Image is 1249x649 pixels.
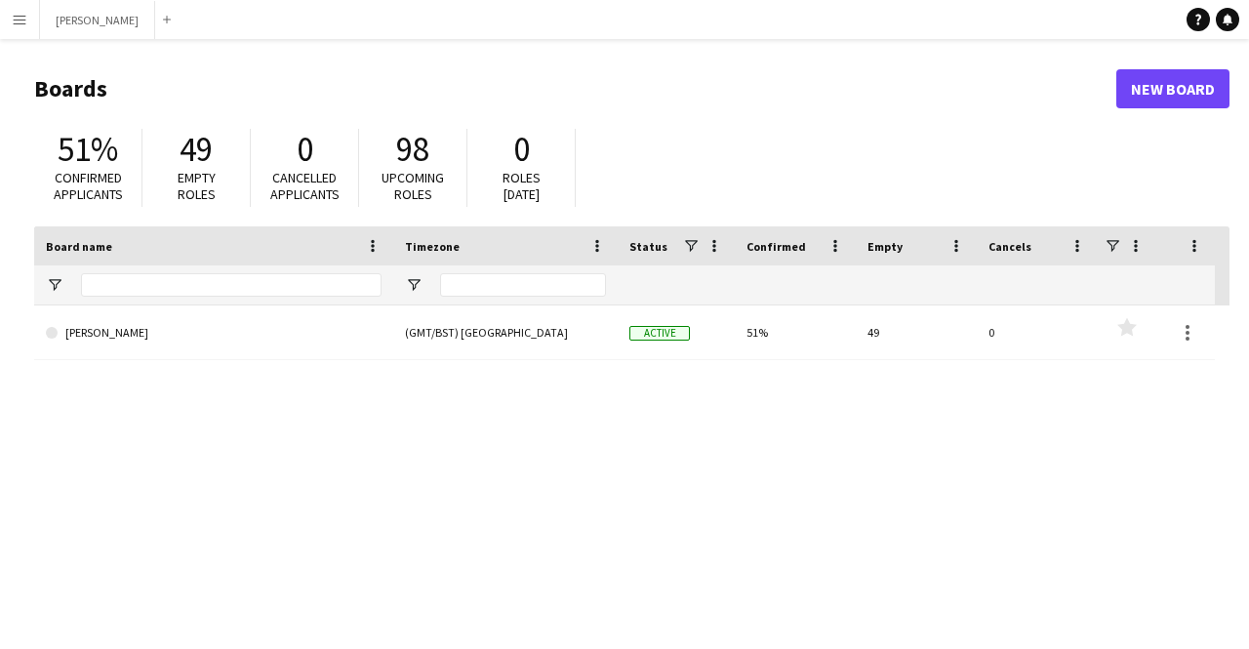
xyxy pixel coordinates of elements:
[440,273,606,297] input: Timezone Filter Input
[34,74,1116,103] h1: Boards
[81,273,382,297] input: Board name Filter Input
[513,128,530,171] span: 0
[988,239,1031,254] span: Cancels
[396,128,429,171] span: 98
[405,276,423,294] button: Open Filter Menu
[867,239,903,254] span: Empty
[629,326,690,341] span: Active
[503,169,541,203] span: Roles [DATE]
[405,239,460,254] span: Timezone
[46,239,112,254] span: Board name
[382,169,444,203] span: Upcoming roles
[1116,69,1229,108] a: New Board
[46,276,63,294] button: Open Filter Menu
[46,305,382,360] a: [PERSON_NAME]
[977,305,1098,359] div: 0
[735,305,856,359] div: 51%
[270,169,340,203] span: Cancelled applicants
[629,239,667,254] span: Status
[40,1,155,39] button: [PERSON_NAME]
[178,169,216,203] span: Empty roles
[297,128,313,171] span: 0
[746,239,806,254] span: Confirmed
[58,128,118,171] span: 51%
[180,128,213,171] span: 49
[54,169,123,203] span: Confirmed applicants
[856,305,977,359] div: 49
[393,305,618,359] div: (GMT/BST) [GEOGRAPHIC_DATA]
